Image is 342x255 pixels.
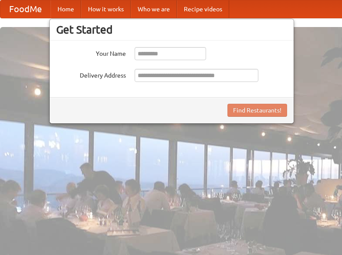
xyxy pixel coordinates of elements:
[227,104,287,117] button: Find Restaurants!
[177,0,229,18] a: Recipe videos
[131,0,177,18] a: Who we are
[81,0,131,18] a: How it works
[56,69,126,80] label: Delivery Address
[0,0,51,18] a: FoodMe
[56,23,287,36] h3: Get Started
[51,0,81,18] a: Home
[56,47,126,58] label: Your Name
